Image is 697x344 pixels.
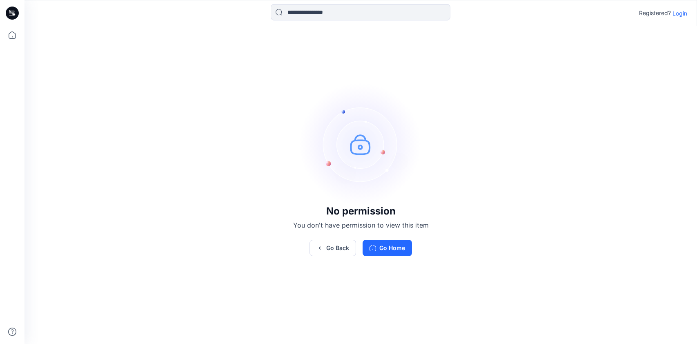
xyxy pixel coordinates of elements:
[673,9,687,18] p: Login
[363,240,412,256] button: Go Home
[293,220,429,230] p: You don't have permission to view this item
[300,83,422,206] img: no-perm.svg
[293,206,429,217] h3: No permission
[639,8,671,18] p: Registered?
[310,240,356,256] button: Go Back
